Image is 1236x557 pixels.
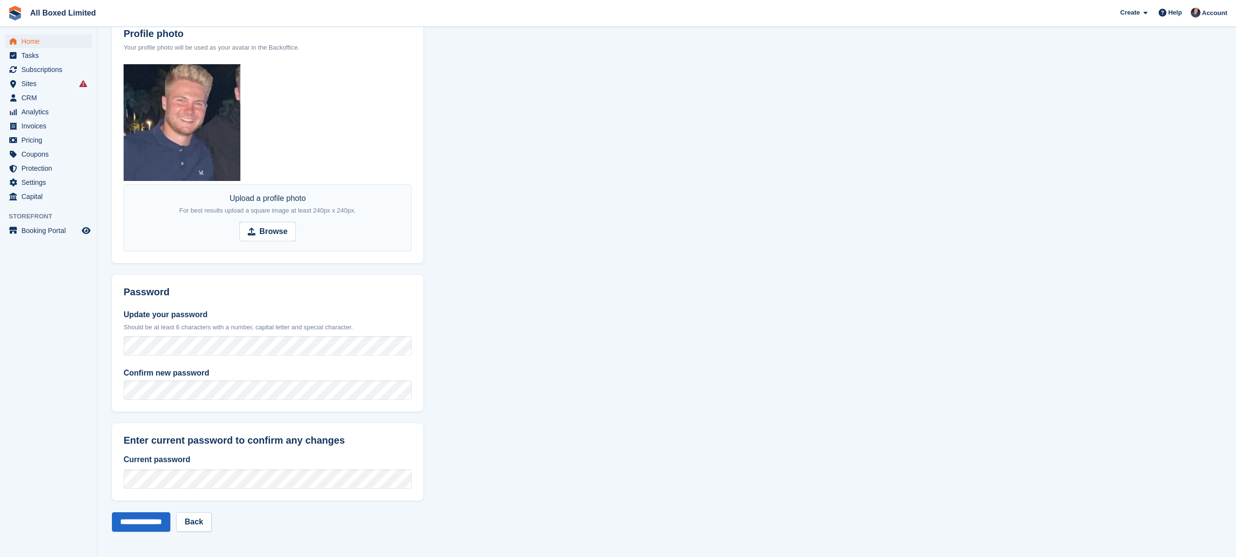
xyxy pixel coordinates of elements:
[1120,8,1140,18] span: Create
[21,190,80,203] span: Capital
[124,43,412,53] div: Your profile photo will be used as your avatar in the Backoffice.
[180,193,356,216] div: Upload a profile photo
[21,91,80,105] span: CRM
[21,77,80,90] span: Sites
[5,105,92,119] a: menu
[124,454,412,466] label: Current password
[239,222,296,241] input: Browse
[5,176,92,189] a: menu
[5,35,92,48] a: menu
[5,63,92,76] a: menu
[124,64,240,181] img: PP.jpg
[8,6,22,20] img: stora-icon-8386f47178a22dfd0bd8f6a31ec36ba5ce8667c1dd55bd0f319d3a0aa187defe.svg
[1202,8,1227,18] span: Account
[5,49,92,62] a: menu
[1168,8,1182,18] span: Help
[21,63,80,76] span: Subscriptions
[5,77,92,90] a: menu
[124,28,412,39] label: Profile photo
[5,133,92,147] a: menu
[21,133,80,147] span: Pricing
[124,287,412,298] h2: Password
[79,80,87,88] i: Smart entry sync failures have occurred
[124,309,412,321] label: Update your password
[124,435,412,446] h2: Enter current password to confirm any changes
[5,224,92,237] a: menu
[124,323,412,332] p: Should be at least 6 characters with a number, capital letter and special character.
[21,35,80,48] span: Home
[176,512,211,532] a: Back
[21,147,80,161] span: Coupons
[124,367,412,379] label: Confirm new password
[259,226,288,237] strong: Browse
[21,224,80,237] span: Booking Portal
[80,225,92,236] a: Preview store
[21,49,80,62] span: Tasks
[5,91,92,105] a: menu
[21,176,80,189] span: Settings
[21,105,80,119] span: Analytics
[21,119,80,133] span: Invoices
[5,147,92,161] a: menu
[1191,8,1200,18] img: Dan Goss
[5,119,92,133] a: menu
[21,162,80,175] span: Protection
[9,212,97,221] span: Storefront
[180,207,356,214] span: For best results upload a square image at least 240px x 240px.
[5,190,92,203] a: menu
[5,162,92,175] a: menu
[26,5,100,21] a: All Boxed Limited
